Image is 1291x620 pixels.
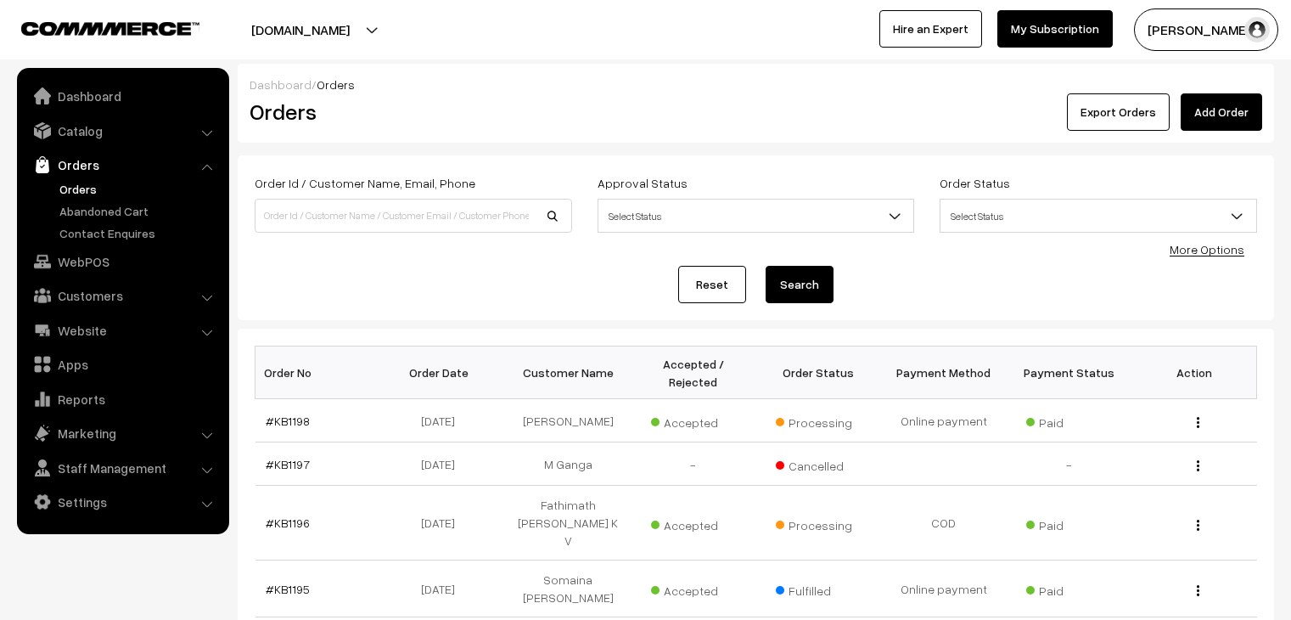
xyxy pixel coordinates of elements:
td: - [631,442,756,486]
a: #KB1195 [266,582,310,596]
th: Order Date [380,347,506,399]
td: [PERSON_NAME] [506,399,631,442]
span: Paid [1026,578,1111,600]
th: Payment Status [1007,347,1132,399]
td: Fathimath [PERSON_NAME] K V [506,486,631,561]
div: / [250,76,1262,93]
span: Select Status [598,201,914,231]
th: Payment Method [881,347,1007,399]
th: Customer Name [506,347,631,399]
button: Export Orders [1067,93,1170,131]
a: COMMMERCE [21,17,170,37]
a: #KB1197 [266,457,310,471]
span: Processing [776,409,861,431]
span: Orders [317,77,355,92]
span: Select Status [940,199,1257,233]
a: #KB1198 [266,414,310,428]
span: Select Status [598,199,915,233]
th: Order No [255,347,381,399]
span: Fulfilled [776,578,861,600]
a: Staff Management [21,453,223,483]
td: [DATE] [380,399,506,442]
a: Dashboard [250,77,312,92]
a: Orders [21,149,223,180]
img: Menu [1197,585,1199,596]
span: Cancelled [776,453,861,475]
label: Order Id / Customer Name, Email, Phone [255,174,475,192]
span: Paid [1026,409,1111,431]
img: Menu [1197,417,1199,428]
img: Menu [1197,460,1199,471]
th: Action [1131,347,1257,399]
a: More Options [1170,242,1244,256]
th: Order Status [756,347,882,399]
span: Processing [776,512,861,534]
td: Online payment [881,561,1007,617]
td: Online payment [881,399,1007,442]
td: Somaina [PERSON_NAME] [506,561,631,617]
a: Apps [21,349,223,380]
a: Contact Enquires [55,224,223,242]
a: Catalog [21,116,223,146]
button: [DOMAIN_NAME] [192,8,409,51]
span: Select Status [940,201,1256,231]
h2: Orders [250,99,570,125]
a: Hire an Expert [879,10,982,48]
input: Order Id / Customer Name / Customer Email / Customer Phone [255,199,572,233]
span: Paid [1026,512,1111,534]
td: COD [881,486,1007,561]
a: My Subscription [997,10,1113,48]
a: Reset [678,266,746,303]
img: Menu [1197,520,1199,531]
button: Search [766,266,834,303]
a: Abandoned Cart [55,202,223,220]
label: Approval Status [598,174,688,192]
a: #KB1196 [266,516,310,530]
img: COMMMERCE [21,22,199,35]
a: Add Order [1181,93,1262,131]
a: Customers [21,280,223,311]
label: Order Status [940,174,1010,192]
a: Reports [21,384,223,414]
span: Accepted [651,512,736,534]
span: Accepted [651,409,736,431]
td: M Ganga [506,442,631,486]
td: - [1007,442,1132,486]
a: WebPOS [21,246,223,277]
img: user [1244,17,1270,42]
button: [PERSON_NAME]… [1134,8,1278,51]
a: Dashboard [21,81,223,111]
th: Accepted / Rejected [631,347,756,399]
td: [DATE] [380,486,506,561]
td: [DATE] [380,442,506,486]
a: Website [21,315,223,346]
span: Accepted [651,578,736,600]
a: Settings [21,487,223,517]
a: Orders [55,180,223,198]
a: Marketing [21,418,223,448]
td: [DATE] [380,561,506,617]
